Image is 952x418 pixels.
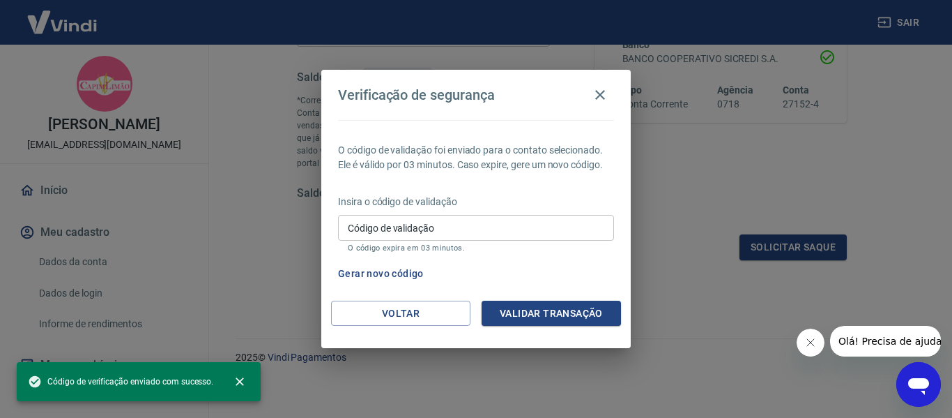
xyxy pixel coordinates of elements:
[482,301,621,327] button: Validar transação
[348,244,604,253] p: O código expira em 03 minutos.
[797,329,824,357] iframe: Fechar mensagem
[338,195,614,209] p: Insira o código de validação
[224,366,255,397] button: close
[338,143,614,172] p: O código de validação foi enviado para o contato selecionado. Ele é válido por 03 minutos. Caso e...
[896,362,941,407] iframe: Botão para abrir a janela de mensagens
[338,87,495,103] h4: Verificação de segurança
[830,326,941,357] iframe: Mensagem da empresa
[28,375,213,389] span: Código de verificação enviado com sucesso.
[332,261,429,287] button: Gerar novo código
[331,301,470,327] button: Voltar
[8,10,117,21] span: Olá! Precisa de ajuda?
